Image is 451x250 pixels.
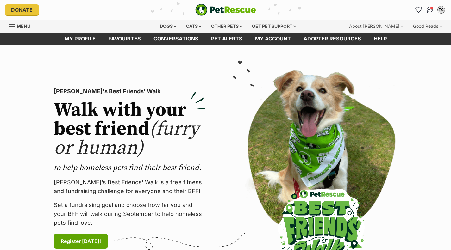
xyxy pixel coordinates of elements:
[102,33,147,45] a: Favourites
[438,7,444,13] div: TC
[54,87,206,96] p: [PERSON_NAME]'s Best Friends' Walk
[54,101,206,158] h2: Walk with your best friend
[5,4,39,15] a: Donate
[61,237,101,245] span: Register [DATE]!
[58,33,102,45] a: My profile
[17,23,30,29] span: Menu
[195,4,256,16] img: logo-e224e6f780fb5917bec1dbf3a21bbac754714ae5b6737aabdf751b685950b380.svg
[413,5,423,15] a: Favourites
[54,178,206,196] p: [PERSON_NAME]’s Best Friends' Walk is a free fitness and fundraising challenge for everyone and t...
[54,201,206,227] p: Set a fundraising goal and choose how far you and your BFF will walk during September to help hom...
[436,5,446,15] button: My account
[182,20,206,33] div: Cats
[195,4,256,16] a: PetRescue
[54,163,206,173] p: to help homeless pets find their best friend.
[413,5,446,15] ul: Account quick links
[147,33,205,45] a: conversations
[247,20,300,33] div: Get pet support
[155,20,181,33] div: Dogs
[297,33,367,45] a: Adopter resources
[345,20,407,33] div: About [PERSON_NAME]
[427,7,433,13] img: chat-41dd97257d64d25036548639549fe6c8038ab92f7586957e7f3b1b290dea8141.svg
[205,33,249,45] a: Pet alerts
[207,20,247,33] div: Other pets
[249,33,297,45] a: My account
[367,33,393,45] a: Help
[425,5,435,15] a: Conversations
[409,20,446,33] div: Good Reads
[54,117,199,160] span: (furry or human)
[54,234,108,249] a: Register [DATE]!
[9,20,35,31] a: Menu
